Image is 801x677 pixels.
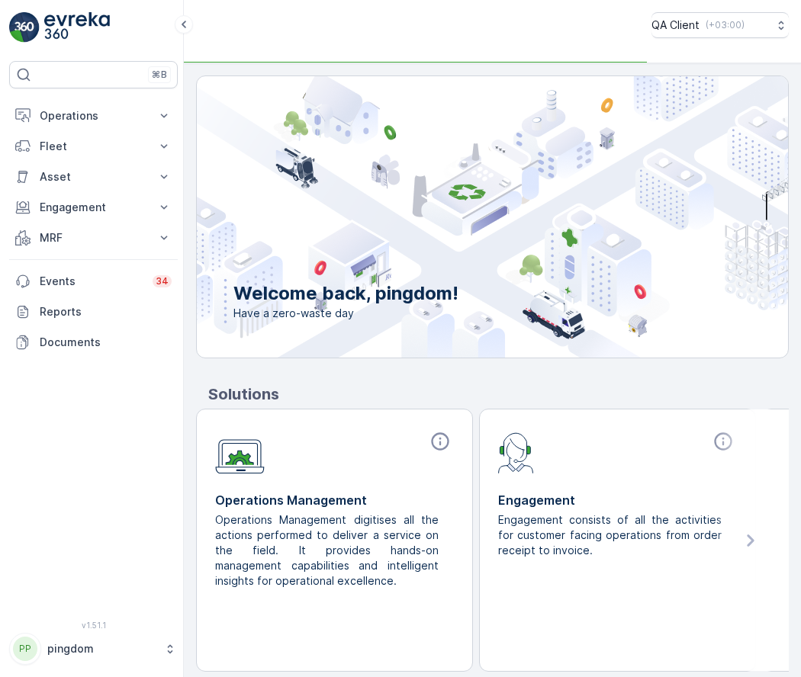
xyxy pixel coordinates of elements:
p: Documents [40,335,172,350]
p: Reports [40,304,172,319]
a: Reports [9,297,178,327]
p: pingdom [47,641,156,656]
p: ( +03:00 ) [706,19,745,31]
p: Engagement consists of all the activities for customer facing operations from order receipt to in... [498,512,725,558]
p: ⌘B [152,69,167,81]
span: v 1.51.1 [9,621,178,630]
p: Operations [40,108,147,124]
a: Documents [9,327,178,358]
p: Operations Management digitises all the actions performed to deliver a service on the field. It p... [215,512,442,589]
p: Engagement [40,200,147,215]
p: Welcome back, pingdom! [233,281,458,306]
p: QA Client [651,18,700,33]
button: Engagement [9,192,178,223]
img: logo [9,12,40,43]
p: Fleet [40,139,147,154]
img: module-icon [498,431,534,473]
button: Operations [9,101,178,131]
img: logo_light-DOdMpM7g.png [44,12,110,43]
button: PPpingdom [9,633,178,665]
button: MRF [9,223,178,253]
button: Fleet [9,131,178,162]
p: Operations Management [215,491,454,509]
p: Asset [40,169,147,184]
button: QA Client(+03:00) [651,12,789,38]
button: Asset [9,162,178,192]
p: MRF [40,230,147,245]
div: PP [13,637,37,661]
img: city illustration [128,76,788,358]
a: Events34 [9,266,178,297]
p: Engagement [498,491,737,509]
p: 34 [156,275,169,287]
p: Events [40,274,143,289]
img: module-icon [215,431,265,474]
p: Solutions [208,383,789,406]
span: Have a zero-waste day [233,306,458,321]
